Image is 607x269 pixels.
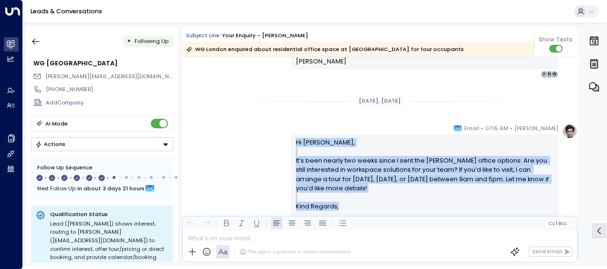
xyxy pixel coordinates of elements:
[296,57,346,66] span: [PERSON_NAME]
[46,85,173,93] div: [PHONE_NUMBER]
[77,183,145,194] span: In about 3 days 21 hours
[296,202,339,211] span: Kind Regards,
[186,31,221,39] span: Subject Line:
[185,217,197,229] button: Undo
[50,210,168,218] p: Qualification Status
[222,31,308,40] div: Your enquiry - [PERSON_NAME]
[31,137,173,151] div: Button group with a nested menu
[510,124,513,133] span: •
[541,71,548,78] div: H
[485,124,508,133] span: 07:15 AM
[200,217,212,229] button: Redo
[31,137,173,151] button: Actions
[514,124,558,133] span: [PERSON_NAME]
[562,124,577,139] img: profile-logo.png
[556,221,557,226] span: |
[545,220,570,227] button: Cc|Bcc
[33,59,173,68] div: WG [GEOGRAPHIC_DATA]
[548,221,567,226] span: Cc Bcc
[37,183,167,194] div: Next Follow Up:
[37,164,167,172] div: Follow Up Sequence
[356,95,404,106] div: [DATE], [DATE]
[31,7,102,15] a: Leads & Conversations
[481,124,483,133] span: •
[551,71,558,78] div: W
[45,119,68,128] div: AI Mode
[296,138,554,202] p: Hi [PERSON_NAME], It’s been nearly two weeks since I sent the [PERSON_NAME] office options. Are y...
[135,37,168,45] span: Following Up
[45,72,182,80] span: [PERSON_NAME][EMAIL_ADDRESS][DOMAIN_NAME]
[186,44,464,54] div: WG London enquired about residential office space at [GEOGRAPHIC_DATA] for four occupants
[127,34,131,48] div: •
[45,72,173,81] span: ahmed@heeblinds.co.uk
[464,124,479,133] span: Email
[35,141,65,147] div: Actions
[539,35,573,44] span: Show Texts
[240,248,351,255] div: The agent signature is added automatically
[545,71,553,78] div: N
[46,99,173,107] div: AddCompany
